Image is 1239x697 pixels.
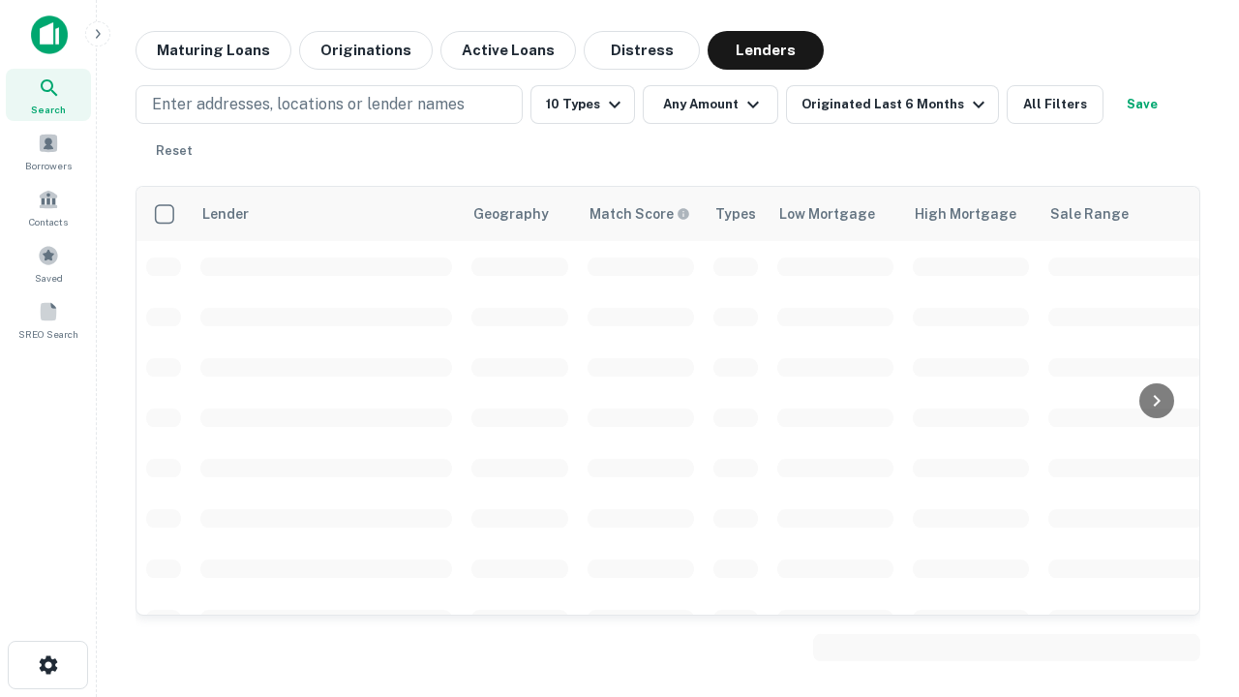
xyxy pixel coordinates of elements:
button: Lenders [708,31,824,70]
h6: Match Score [589,203,686,225]
a: Saved [6,237,91,289]
th: Geography [462,187,578,241]
span: Contacts [29,214,68,229]
button: Maturing Loans [136,31,291,70]
a: Borrowers [6,125,91,177]
button: Any Amount [643,85,778,124]
th: Types [704,187,768,241]
iframe: Chat Widget [1142,480,1239,573]
span: Saved [35,270,63,286]
button: Reset [143,132,205,170]
th: Sale Range [1039,187,1213,241]
div: Capitalize uses an advanced AI algorithm to match your search with the best lender. The match sco... [589,203,690,225]
button: Distress [584,31,700,70]
th: High Mortgage [903,187,1039,241]
button: Originations [299,31,433,70]
div: Originated Last 6 Months [801,93,990,116]
th: Capitalize uses an advanced AI algorithm to match your search with the best lender. The match sco... [578,187,704,241]
span: SREO Search [18,326,78,342]
img: capitalize-icon.png [31,15,68,54]
button: Enter addresses, locations or lender names [136,85,523,124]
th: Lender [191,187,462,241]
button: Originated Last 6 Months [786,85,999,124]
div: Sale Range [1050,202,1129,226]
a: Search [6,69,91,121]
div: Low Mortgage [779,202,875,226]
p: Enter addresses, locations or lender names [152,93,465,116]
div: Lender [202,202,249,226]
th: Low Mortgage [768,187,903,241]
button: Save your search to get updates of matches that match your search criteria. [1111,85,1173,124]
div: High Mortgage [915,202,1016,226]
div: Types [715,202,756,226]
button: 10 Types [530,85,635,124]
button: All Filters [1007,85,1103,124]
span: Search [31,102,66,117]
div: Geography [473,202,549,226]
span: Borrowers [25,158,72,173]
a: SREO Search [6,293,91,346]
a: Contacts [6,181,91,233]
button: Active Loans [440,31,576,70]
